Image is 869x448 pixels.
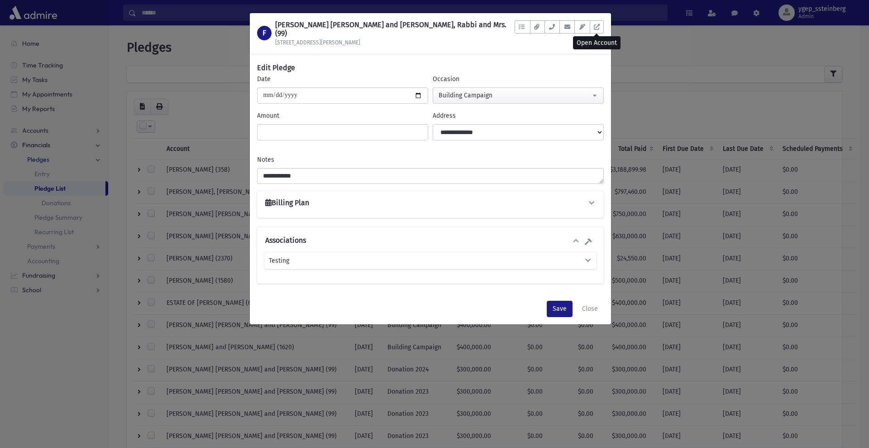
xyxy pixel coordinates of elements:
[433,111,456,120] label: Address
[265,236,306,245] h6: Associations
[265,198,309,207] h6: Billing Plan
[275,39,515,46] h6: [STREET_ADDRESS][PERSON_NAME]
[257,74,271,84] label: Date
[257,155,274,164] label: Notes
[257,26,272,40] div: F
[275,20,515,38] h1: [PERSON_NAME] [PERSON_NAME] and [PERSON_NAME], Rabbi and Mrs. (99)
[269,256,289,265] span: Testing
[257,20,515,46] a: F [PERSON_NAME] [PERSON_NAME] and [PERSON_NAME], Rabbi and Mrs. (99) [STREET_ADDRESS][PERSON_NAME]
[433,87,604,104] button: Building Campaign
[574,20,590,34] button: Email Templates
[573,36,621,49] div: Open Account
[547,301,573,317] button: Save
[257,63,295,73] h6: Edit Pledge
[439,91,591,100] div: Building Campaign
[268,256,593,265] button: Testing
[257,111,279,120] label: Amount
[264,236,581,248] button: Associations
[576,301,604,317] button: Close
[433,74,459,84] label: Occasion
